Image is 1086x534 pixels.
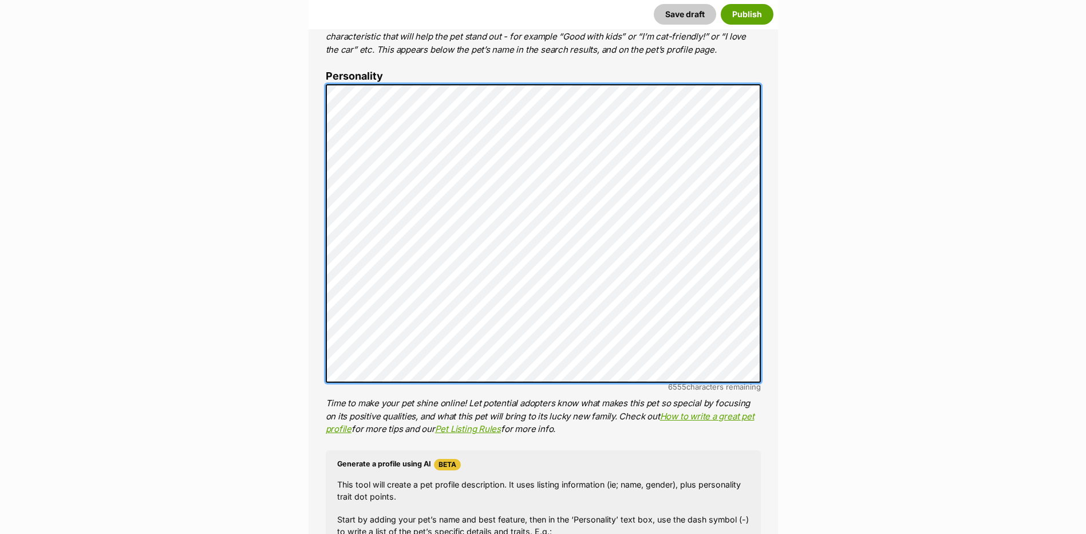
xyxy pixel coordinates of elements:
button: Save draft [654,4,716,25]
button: Publish [721,4,773,25]
p: Time to make your pet shine online! Let potential adopters know what makes this pet so special by... [326,397,761,436]
a: Pet Listing Rules [435,423,501,434]
a: How to write a great pet profile [326,411,755,435]
h4: Generate a profile using AI [337,459,749,470]
p: This tool will create a pet profile description. It uses listing information (ie; name, gender), ... [337,478,749,503]
span: 6555 [668,382,686,391]
div: characters remaining [326,383,761,391]
span: Beta [434,459,461,470]
p: The ‘Best Feature’ is a short phrase (25 characters or less) that summarises a positive feature o... [326,18,761,57]
label: Personality [326,70,761,83]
